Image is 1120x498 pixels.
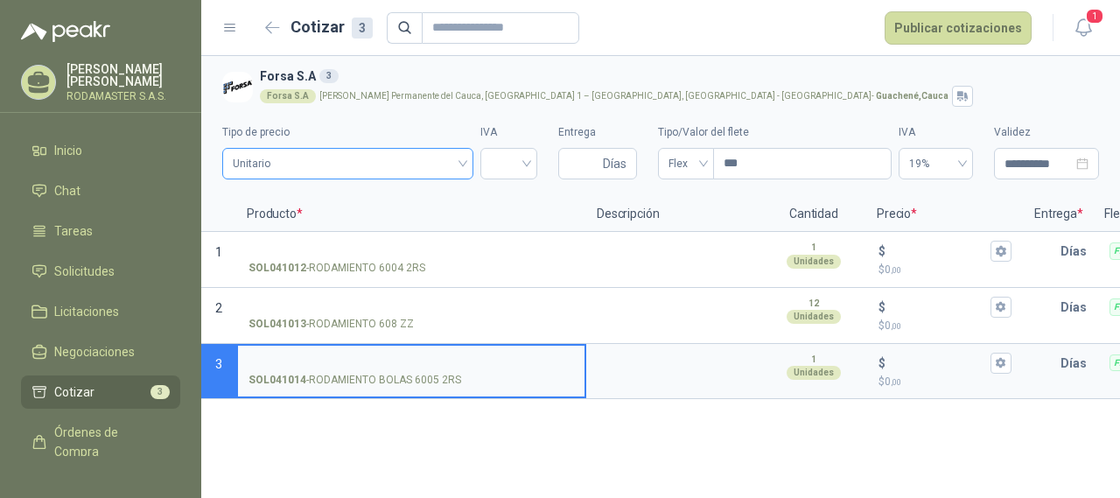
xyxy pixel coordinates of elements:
[222,124,473,141] label: Tipo de precio
[54,262,115,281] span: Solicitudes
[885,11,1032,45] button: Publicar cotizaciones
[66,91,180,102] p: RODAMASTER S.A.S.
[1060,234,1094,269] p: Días
[248,372,461,389] p: - RODAMIENTO BOLAS 6005 2RS
[876,91,948,101] strong: Guachené , Cauca
[480,124,537,141] label: IVA
[878,354,885,373] p: $
[1060,290,1094,325] p: Días
[248,301,574,314] input: SOL041013-RODAMIENTO 608 ZZ
[1060,346,1094,381] p: Días
[668,151,703,177] span: Flex
[21,255,180,288] a: Solicitudes
[215,301,222,315] span: 2
[21,174,180,207] a: Chat
[891,377,901,387] span: ,00
[761,197,866,232] p: Cantidad
[658,124,892,141] label: Tipo/Valor del flete
[811,241,816,255] p: 1
[319,69,339,83] div: 3
[21,375,180,409] a: Cotizar3
[891,265,901,275] span: ,00
[889,244,987,257] input: $$0,00
[885,319,901,332] span: 0
[994,124,1099,141] label: Validez
[603,149,626,179] span: Días
[319,92,948,101] p: [PERSON_NAME] Permanente del Cauca, [GEOGRAPHIC_DATA] 1 – [GEOGRAPHIC_DATA], [GEOGRAPHIC_DATA] - ...
[54,423,164,461] span: Órdenes de Compra
[21,214,180,248] a: Tareas
[21,295,180,328] a: Licitaciones
[891,321,901,331] span: ,00
[248,372,306,389] strong: SOL041014
[21,134,180,167] a: Inicio
[248,260,425,277] p: - RODAMIENTO 6004 2RS
[787,255,841,269] div: Unidades
[889,356,987,369] input: $$0,00
[21,21,110,42] img: Logo peakr
[215,357,222,371] span: 3
[558,124,637,141] label: Entrega
[899,124,973,141] label: IVA
[290,15,373,39] h2: Cotizar
[787,366,841,380] div: Unidades
[909,151,962,177] span: 19%
[54,302,119,321] span: Licitaciones
[54,181,80,200] span: Chat
[808,297,819,311] p: 12
[352,18,373,39] div: 3
[54,382,94,402] span: Cotizar
[248,260,306,277] strong: SOL041012
[990,241,1011,262] button: $$0,00
[150,385,170,399] span: 3
[54,141,82,160] span: Inicio
[260,67,1092,86] h3: Forsa S.A
[66,63,180,88] p: [PERSON_NAME] [PERSON_NAME]
[54,221,93,241] span: Tareas
[878,262,1011,278] p: $
[260,89,316,103] div: Forsa S.A
[21,335,180,368] a: Negociaciones
[878,318,1011,334] p: $
[811,353,816,367] p: 1
[222,72,253,102] img: Company Logo
[586,197,761,232] p: Descripción
[236,197,586,232] p: Producto
[885,263,901,276] span: 0
[1085,8,1104,25] span: 1
[248,357,574,370] input: SOL041014-RODAMIENTO BOLAS 6005 2RS
[54,342,135,361] span: Negociaciones
[233,151,463,177] span: Unitario
[990,353,1011,374] button: $$0,00
[248,316,414,333] p: - RODAMIENTO 608 ZZ
[21,416,180,468] a: Órdenes de Compra
[866,197,1024,232] p: Precio
[885,375,901,388] span: 0
[215,245,222,259] span: 1
[889,300,987,313] input: $$0,00
[878,298,885,317] p: $
[787,310,841,324] div: Unidades
[990,297,1011,318] button: $$0,00
[1067,12,1099,44] button: 1
[1024,197,1094,232] p: Entrega
[248,245,574,258] input: SOL041012-RODAMIENTO 6004 2RS
[878,242,885,261] p: $
[248,316,306,333] strong: SOL041013
[878,374,1011,390] p: $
